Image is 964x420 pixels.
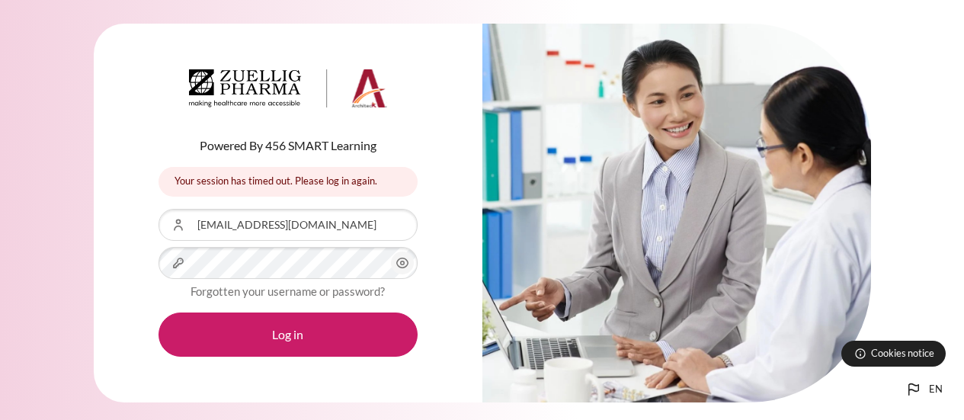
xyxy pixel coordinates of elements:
p: Powered By 456 SMART Learning [159,136,418,155]
span: en [929,382,943,397]
button: Languages [898,374,949,405]
a: Architeck [189,69,387,114]
a: Forgotten your username or password? [191,284,385,298]
input: Username or Email Address [159,209,418,241]
button: Log in [159,313,418,357]
span: Cookies notice [871,346,934,361]
div: Your session has timed out. Please log in again. [159,167,418,197]
button: Cookies notice [841,341,946,367]
img: Architeck [189,69,387,107]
